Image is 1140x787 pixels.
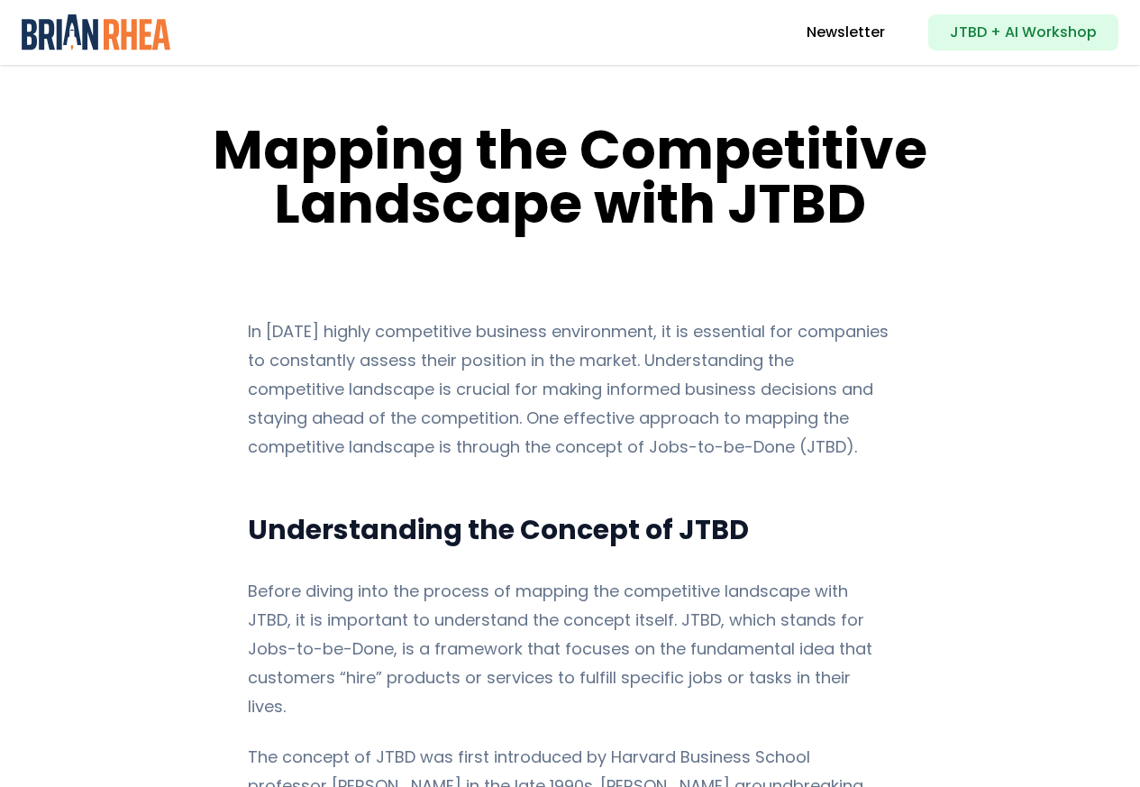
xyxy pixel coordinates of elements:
[248,317,892,462] p: In [DATE] highly competitive business environment, it is essential for companies to constantly as...
[248,512,892,548] h2: Understanding the Concept of JTBD
[248,577,892,721] p: Before diving into the process of mapping the competitive landscape with JTBD, it is important to...
[22,14,170,50] img: Brian Rhea
[807,22,885,43] a: Newsletter
[928,14,1118,50] a: JTBD + AI Workshop
[190,123,950,231] h1: Mapping the Competitive Landscape with JTBD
